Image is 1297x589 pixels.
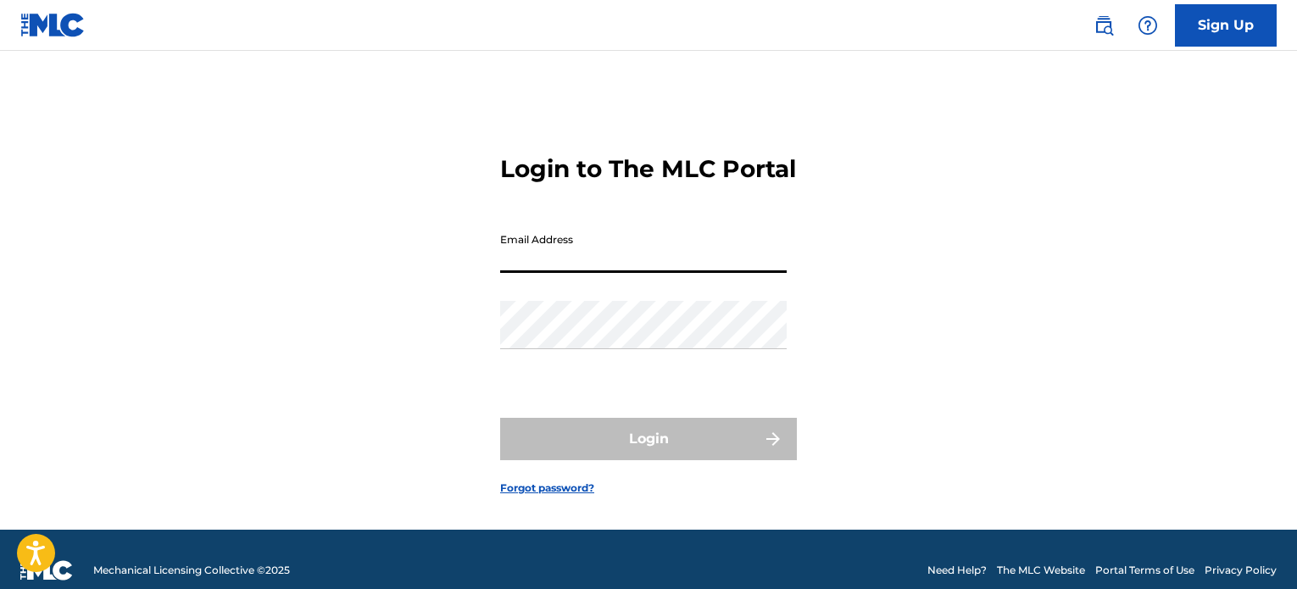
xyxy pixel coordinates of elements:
a: Privacy Policy [1205,563,1277,578]
a: Sign Up [1175,4,1277,47]
a: The MLC Website [997,563,1085,578]
img: help [1138,15,1158,36]
iframe: Chat Widget [1212,508,1297,589]
img: logo [20,560,73,581]
a: Need Help? [927,563,987,578]
div: Help [1131,8,1165,42]
a: Forgot password? [500,481,594,496]
span: Mechanical Licensing Collective © 2025 [93,563,290,578]
h3: Login to The MLC Portal [500,154,796,184]
a: Portal Terms of Use [1095,563,1194,578]
img: MLC Logo [20,13,86,37]
img: search [1094,15,1114,36]
a: Public Search [1087,8,1121,42]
